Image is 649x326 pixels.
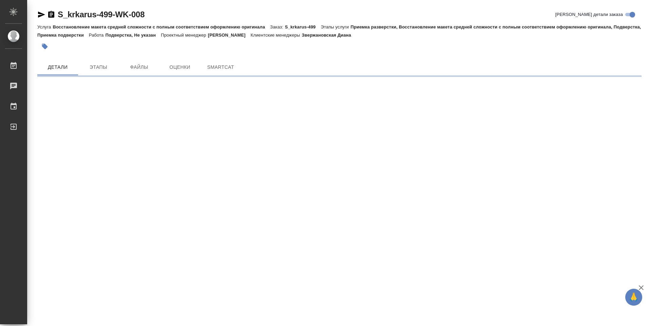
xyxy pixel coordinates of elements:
[208,33,251,38] p: [PERSON_NAME]
[270,24,285,29] p: Заказ:
[37,11,45,19] button: Скопировать ссылку для ЯМессенджера
[321,24,351,29] p: Этапы услуги
[58,10,145,19] a: S_krkarus-499-WK-008
[251,33,302,38] p: Клиентские менеджеры
[82,63,115,72] span: Этапы
[41,63,74,72] span: Детали
[123,63,155,72] span: Файлы
[302,33,356,38] p: Звержановская Диана
[89,33,106,38] p: Работа
[164,63,196,72] span: Оценки
[105,33,161,38] p: Подверстка, Не указан
[628,290,639,304] span: 🙏
[625,289,642,306] button: 🙏
[285,24,321,29] p: S_krkarus-499
[204,63,237,72] span: SmartCat
[161,33,208,38] p: Проектный менеджер
[555,11,623,18] span: [PERSON_NAME] детали заказа
[37,24,53,29] p: Услуга
[53,24,270,29] p: Восстановление макета средней сложности с полным соответствием оформлению оригинала
[47,11,55,19] button: Скопировать ссылку
[37,39,52,54] button: Добавить тэг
